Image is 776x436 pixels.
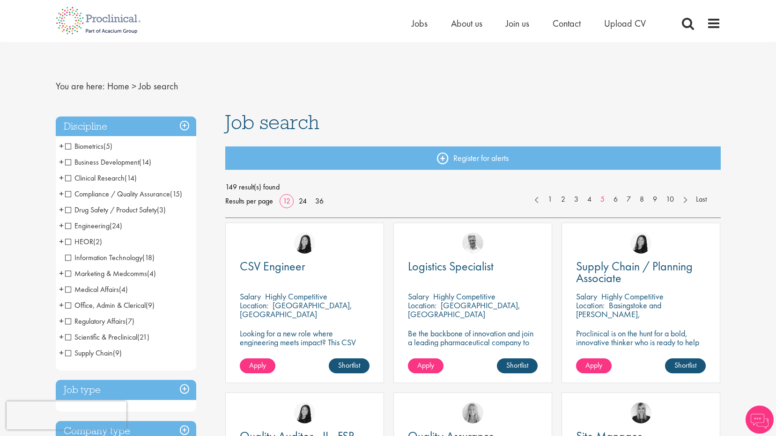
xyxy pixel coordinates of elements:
span: (4) [147,269,156,278]
a: 4 [583,194,596,205]
a: CSV Engineer [240,261,370,272]
span: (3) [157,205,166,215]
img: Numhom Sudsok [294,402,315,423]
span: Salary [408,291,429,302]
a: 12 [280,196,294,206]
span: Drug Safety / Product Safety [65,205,157,215]
a: Shannon Briggs [462,402,483,423]
a: Join us [506,17,529,29]
p: Proclinical is on the hunt for a bold, innovative thinker who is ready to help push the boundarie... [576,329,706,364]
span: Information Technology [65,253,155,262]
a: Shortlist [497,358,538,373]
span: Information Technology [65,253,142,262]
span: + [59,234,64,248]
span: Supply Chain [65,348,113,358]
span: + [59,203,64,217]
span: Results per page [225,194,273,208]
span: Job search [139,80,178,92]
span: Engineering [65,221,122,231]
a: 9 [648,194,662,205]
a: Register for alerts [225,146,721,170]
span: Biometrics [65,141,112,151]
a: 2 [556,194,570,205]
p: [GEOGRAPHIC_DATA], [GEOGRAPHIC_DATA] [240,300,352,320]
span: (15) [170,189,182,199]
p: Highly Competitive [265,291,327,302]
img: Numhom Sudsok [294,233,315,254]
a: 6 [609,194,622,205]
a: breadcrumb link [107,80,129,92]
span: + [59,266,64,280]
span: Regulatory Affairs [65,316,134,326]
span: Medical Affairs [65,284,128,294]
span: Office, Admin & Clerical [65,300,146,310]
span: Apply [249,360,266,370]
p: Basingstoke and [PERSON_NAME], [GEOGRAPHIC_DATA] [576,300,661,328]
span: (7) [126,316,134,326]
span: Medical Affairs [65,284,119,294]
span: Job search [225,109,319,135]
span: Business Development [65,157,139,167]
span: Marketing & Medcomms [65,269,156,278]
span: Clinical Research [65,173,137,183]
span: + [59,346,64,360]
span: + [59,187,64,201]
span: + [59,218,64,233]
a: 1 [543,194,557,205]
span: Scientific & Preclinical [65,332,137,342]
span: (21) [137,332,149,342]
span: Logistics Specialist [408,258,494,274]
a: 7 [622,194,636,205]
img: Joshua Bye [462,233,483,254]
img: Numhom Sudsok [630,233,651,254]
span: + [59,282,64,296]
p: Highly Competitive [601,291,664,302]
span: (14) [139,157,151,167]
a: Upload CV [604,17,646,29]
span: Regulatory Affairs [65,316,126,326]
span: Location: [240,300,268,311]
a: Apply [240,358,275,373]
a: 10 [661,194,679,205]
p: Highly Competitive [433,291,495,302]
a: Contact [553,17,581,29]
h3: Job type [56,380,196,400]
a: About us [451,17,482,29]
span: Location: [408,300,436,311]
a: 5 [596,194,609,205]
span: Clinical Research [65,173,125,183]
span: Drug Safety / Product Safety [65,205,166,215]
a: Shortlist [665,358,706,373]
span: (9) [146,300,155,310]
span: (2) [93,237,102,247]
a: 36 [312,196,327,206]
span: Business Development [65,157,151,167]
span: You are here: [56,80,105,92]
span: + [59,155,64,169]
a: Supply Chain / Planning Associate [576,261,706,284]
a: 8 [635,194,649,205]
a: Jobs [412,17,428,29]
iframe: reCAPTCHA [7,401,126,429]
span: (24) [110,221,122,231]
p: Be the backbone of innovation and join a leading pharmaceutical company to help keep life-changin... [408,329,538,364]
span: Apply [417,360,434,370]
img: Chatbot [746,406,774,434]
span: Marketing & Medcomms [65,269,147,278]
h3: Discipline [56,116,196,137]
span: (5) [103,141,112,151]
span: Salary [240,291,261,302]
span: 149 result(s) found [225,180,721,194]
span: Salary [576,291,597,302]
p: [GEOGRAPHIC_DATA], [GEOGRAPHIC_DATA] [408,300,520,320]
span: > [132,80,136,92]
span: Engineering [65,221,110,231]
